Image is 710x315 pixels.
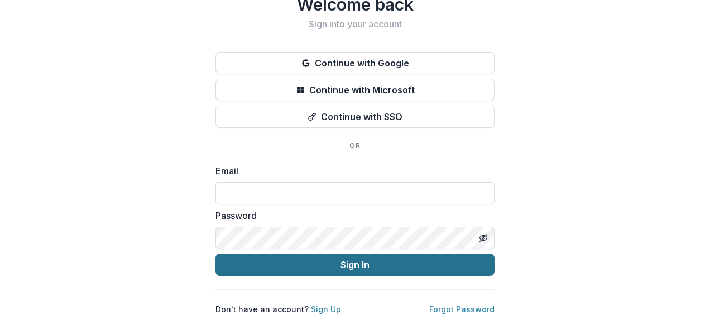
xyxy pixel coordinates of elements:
[215,79,495,101] button: Continue with Microsoft
[215,254,495,276] button: Sign In
[215,303,341,315] p: Don't have an account?
[215,209,488,222] label: Password
[311,304,341,314] a: Sign Up
[474,229,492,247] button: Toggle password visibility
[215,52,495,74] button: Continue with Google
[429,304,495,314] a: Forgot Password
[215,19,495,30] h2: Sign into your account
[215,164,488,178] label: Email
[215,106,495,128] button: Continue with SSO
